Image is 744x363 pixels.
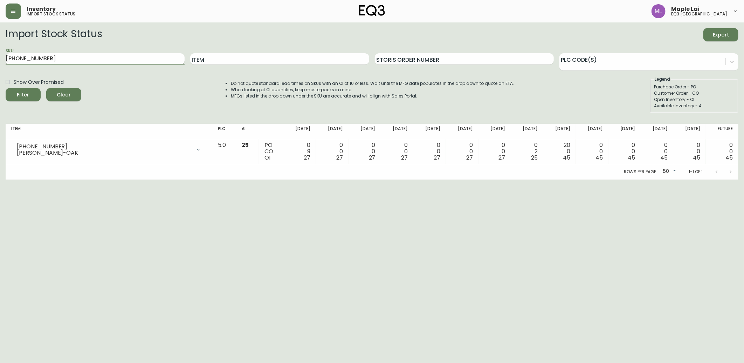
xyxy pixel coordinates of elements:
p: 1-1 of 1 [689,169,703,175]
div: 0 2 [517,142,538,161]
span: OI [264,154,270,162]
li: Do not quote standard lead times on SKUs with an OI of 10 or less. Wait until the MFG date popula... [231,80,514,87]
div: [PHONE_NUMBER][PERSON_NAME]-OAK [11,142,207,157]
th: [DATE] [478,124,511,139]
th: [DATE] [316,124,349,139]
th: PLC [212,124,236,139]
span: Clear [52,90,76,99]
span: 45 [725,154,733,162]
div: 0 0 [484,142,505,161]
div: 0 0 [387,142,408,161]
span: 45 [693,154,700,162]
th: [DATE] [641,124,674,139]
th: Item [6,124,212,139]
h5: import stock status [27,12,75,16]
div: 0 0 [711,142,733,161]
th: [DATE] [413,124,446,139]
img: 61e28cffcf8cc9f4e300d877dd684943 [652,4,666,18]
div: 0 0 [322,142,343,161]
div: Purchase Order - PO [654,84,734,90]
th: [DATE] [283,124,316,139]
div: 0 0 [614,142,635,161]
span: 27 [369,154,376,162]
div: [PHONE_NUMBER] [17,143,191,150]
img: logo [359,5,385,16]
div: PO CO [264,142,278,161]
span: Show Over Promised [14,79,64,86]
span: 27 [304,154,310,162]
legend: Legend [654,76,671,82]
span: Export [709,31,733,39]
button: Filter [6,88,41,101]
h5: eq3 [GEOGRAPHIC_DATA] [671,12,727,16]
th: [DATE] [673,124,706,139]
span: 45 [595,154,603,162]
span: 25 [531,154,538,162]
span: 27 [336,154,343,162]
th: [DATE] [511,124,544,139]
span: 27 [466,154,473,162]
span: 27 [401,154,408,162]
span: 45 [660,154,668,162]
th: AI [236,124,259,139]
span: 25 [242,141,249,149]
td: 5.0 [212,139,236,164]
div: Filter [17,90,29,99]
div: Available Inventory - AI [654,103,734,109]
th: [DATE] [543,124,576,139]
span: Inventory [27,6,56,12]
span: 27 [499,154,505,162]
div: 0 9 [289,142,310,161]
th: Future [706,124,738,139]
span: Maple Lai [671,6,700,12]
div: 0 0 [581,142,603,161]
th: [DATE] [608,124,641,139]
div: [PERSON_NAME]-OAK [17,150,191,156]
div: 0 0 [354,142,376,161]
span: 45 [563,154,570,162]
p: Rows per page: [624,169,657,175]
th: [DATE] [446,124,478,139]
span: 45 [628,154,635,162]
th: [DATE] [576,124,608,139]
button: Export [703,28,738,41]
button: Clear [46,88,81,101]
div: 0 0 [452,142,473,161]
h2: Import Stock Status [6,28,102,41]
div: 0 0 [419,142,440,161]
span: 27 [434,154,440,162]
div: 20 0 [549,142,570,161]
li: When looking at OI quantities, keep masterpacks in mind. [231,87,514,93]
th: [DATE] [381,124,414,139]
div: Customer Order - CO [654,90,734,96]
li: MFGs listed in the drop down under the SKU are accurate and will align with Sales Portal. [231,93,514,99]
div: 0 0 [647,142,668,161]
div: Open Inventory - OI [654,96,734,103]
div: 0 0 [679,142,700,161]
div: 50 [660,166,677,177]
th: [DATE] [349,124,381,139]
